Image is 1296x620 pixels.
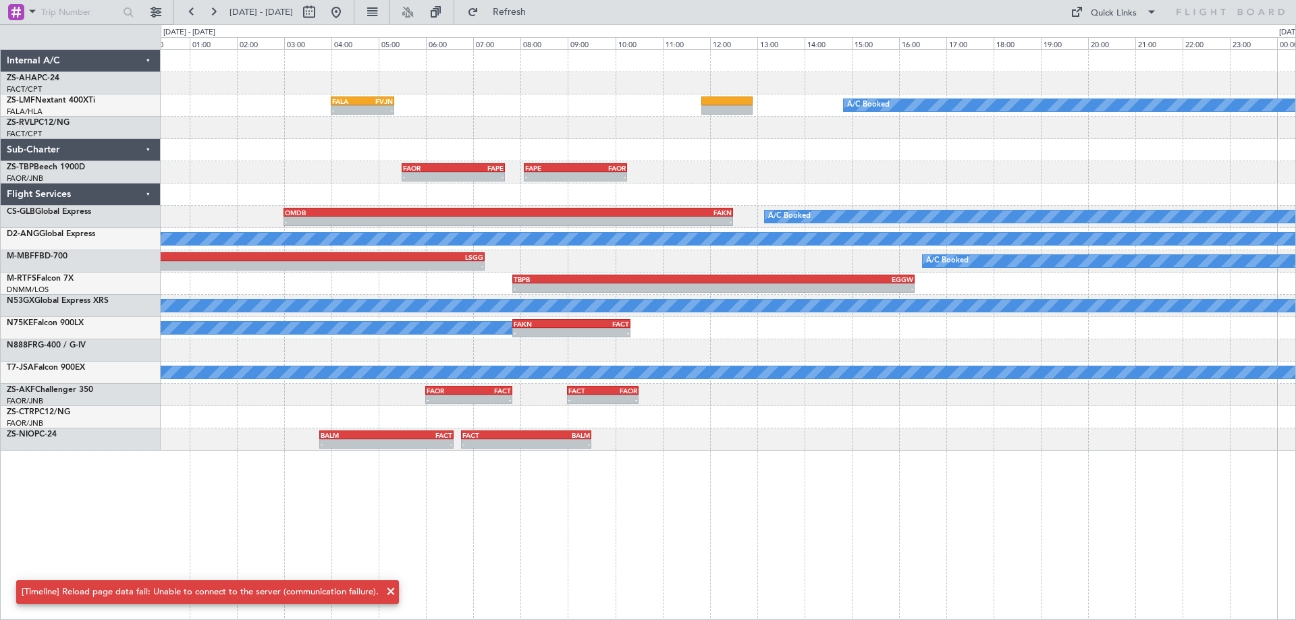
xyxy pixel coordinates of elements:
[7,319,84,327] a: N75KEFalcon 900LX
[525,164,575,172] div: FAPE
[362,106,393,114] div: -
[332,106,362,114] div: -
[508,217,732,225] div: -
[7,74,59,82] a: ZS-AHAPC-24
[403,173,453,181] div: -
[285,217,508,225] div: -
[526,440,590,448] div: -
[7,386,93,394] a: ZS-AKFChallenger 350
[462,431,526,439] div: FACT
[7,297,109,305] a: N53GXGlobal Express XRS
[603,395,637,403] div: -
[768,206,811,227] div: A/C Booked
[575,173,625,181] div: -
[568,395,603,403] div: -
[7,319,33,327] span: N75KE
[7,163,34,171] span: ZS-TBP
[7,341,86,349] a: N888FRG-400 / G-IV
[22,586,379,599] div: [Timeline] Reload page data fail: Unable to connect to the server (communication failure).
[663,37,710,49] div: 11:00
[508,208,732,217] div: FAKN
[7,364,85,372] a: T7-JSAFalcon 900EX
[284,37,331,49] div: 03:00
[7,396,43,406] a: FAOR/JNB
[852,37,899,49] div: 15:00
[514,275,713,283] div: TBPB
[332,97,362,105] div: FALA
[7,275,74,283] a: M-RTFSFalcon 7X
[994,37,1041,49] div: 18:00
[7,275,36,283] span: M-RTFS
[7,230,39,238] span: D2-ANG
[379,37,426,49] div: 05:00
[514,329,572,337] div: -
[575,164,625,172] div: FAOR
[616,37,663,49] div: 10:00
[469,395,511,403] div: -
[427,395,468,403] div: -
[481,7,538,17] span: Refresh
[7,408,34,416] span: ZS-CTR
[7,252,67,260] a: M-MBFFBD-700
[461,1,542,23] button: Refresh
[462,440,526,448] div: -
[403,164,453,172] div: FAOR
[7,119,34,127] span: ZS-RVL
[473,37,520,49] div: 07:00
[427,387,468,395] div: FAOR
[7,430,57,439] a: ZS-NIOPC-24
[568,387,603,395] div: FACT
[331,37,379,49] div: 04:00
[230,6,293,18] span: [DATE] - [DATE]
[285,208,508,217] div: OMDB
[321,440,387,448] div: -
[525,173,575,181] div: -
[453,164,503,172] div: FAPE
[426,37,473,49] div: 06:00
[7,364,34,372] span: T7-JSA
[847,95,890,115] div: A/C Booked
[7,74,37,82] span: ZS-AHA
[1091,7,1137,20] div: Quick Links
[899,37,946,49] div: 16:00
[805,37,852,49] div: 14:00
[526,431,590,439] div: BALM
[453,173,503,181] div: -
[386,431,452,439] div: FACT
[514,320,572,328] div: FAKN
[757,37,805,49] div: 13:00
[520,37,568,49] div: 08:00
[362,97,393,105] div: FVJN
[568,37,615,49] div: 09:00
[242,253,483,261] div: LSGG
[7,341,38,349] span: N888FR
[7,129,42,139] a: FACT/CPT
[386,440,452,448] div: -
[603,387,637,395] div: FAOR
[321,431,387,439] div: BALM
[237,37,284,49] div: 02:00
[710,37,757,49] div: 12:00
[190,37,237,49] div: 01:00
[7,230,95,238] a: D2-ANGGlobal Express
[7,96,95,105] a: ZS-LMFNextant 400XTi
[713,284,913,292] div: -
[163,27,215,38] div: [DATE] - [DATE]
[713,275,913,283] div: EGGW
[242,262,483,270] div: -
[7,208,35,216] span: CS-GLB
[926,251,969,271] div: A/C Booked
[7,84,42,94] a: FACT/CPT
[7,96,35,105] span: ZS-LMF
[7,386,35,394] span: ZS-AKF
[1041,37,1088,49] div: 19:00
[7,418,43,428] a: FAOR/JNB
[7,107,43,117] a: FALA/HLA
[7,285,49,295] a: DNMM/LOS
[7,252,39,260] span: M-MBFF
[572,320,630,328] div: FACT
[7,173,43,184] a: FAOR/JNB
[572,329,630,337] div: -
[1088,37,1135,49] div: 20:00
[514,284,713,292] div: -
